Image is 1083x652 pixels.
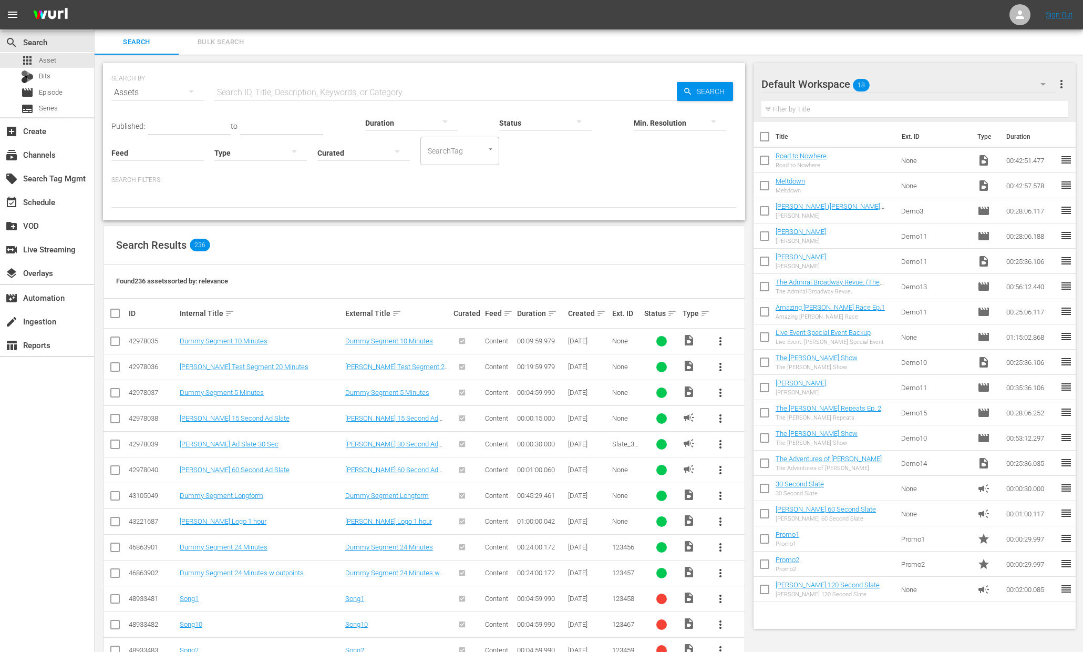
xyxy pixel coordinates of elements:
[977,406,990,419] span: Episode
[39,87,63,98] span: Episode
[895,122,971,151] th: Ext. ID
[1002,501,1060,526] td: 00:01:00.117
[568,543,610,551] div: [DATE]
[776,591,880,598] div: [PERSON_NAME] 120 Second Slate
[485,543,508,551] span: Content
[776,122,895,151] th: Title
[111,176,737,185] p: Search Filters:
[708,432,733,457] button: more_vert
[568,337,610,345] div: [DATE]
[977,381,990,394] span: Episode
[977,331,990,343] span: Episode
[568,595,610,603] div: [DATE]
[700,309,710,318] span: sort
[517,389,565,396] div: 00:04:59.990
[129,363,177,371] div: 42978036
[485,307,514,320] div: Feed
[1002,223,1060,249] td: 00:28:06.188
[708,354,733,380] button: more_vert
[776,329,871,337] a: Live Event Special Event Backup
[977,280,990,293] span: Episode
[1002,526,1060,552] td: 00:00:29.997
[897,148,974,173] td: None
[485,492,508,500] span: Content
[180,569,304,577] a: Dummy Segment 24 Minutes w outpoints
[517,517,565,525] div: 01:00:00.042
[776,303,885,311] a: Amazing [PERSON_NAME] Race Ep.1
[180,363,308,371] a: [PERSON_NAME] Test Segment 20 Minutes
[568,363,610,371] div: [DATE]
[1055,72,1068,97] button: more_vert
[568,389,610,396] div: [DATE]
[225,309,234,318] span: sort
[897,400,974,425] td: Demo15
[776,288,893,295] div: The Admiral Broadway Revue.
[180,389,264,396] a: Dummy Segment 5 Minutes
[683,385,695,398] span: Video
[485,517,508,525] span: Content
[683,617,695,630] span: Video
[708,483,733,508] button: more_vert
[180,466,290,474] a: [PERSON_NAME] 60 Second Ad Slate
[111,122,145,130] span: Published:
[977,205,990,217] span: Episode
[897,249,974,274] td: Demo11
[1002,299,1060,324] td: 00:25:06.117
[1002,552,1060,577] td: 00:00:29.997
[683,514,695,527] span: Video
[129,543,177,551] div: 46863901
[612,517,641,525] div: None
[776,177,805,185] a: Meltdown
[977,533,990,545] span: Promo
[714,593,727,605] span: more_vert
[708,380,733,405] button: more_vert
[977,482,990,495] span: Ad
[897,425,974,451] td: Demo10
[129,620,177,628] div: 48933482
[1046,11,1073,19] a: Sign Out
[977,230,990,242] span: Episode
[1060,355,1072,368] span: reorder
[977,507,990,520] span: Ad
[897,526,974,552] td: Promo1
[897,274,974,299] td: Demo13
[708,535,733,560] button: more_vert
[180,440,279,448] a: [PERSON_NAME] Ad Slate 30 Sec
[714,412,727,425] span: more_vert
[776,162,827,169] div: Road to Nowhere
[612,620,634,628] span: 123467
[345,569,444,585] a: Dummy Segment 24 Minutes w outpoints
[776,480,824,488] a: 30 Second Slate
[1002,173,1060,198] td: 00:42:57.578
[5,292,18,304] span: Automation
[853,74,870,96] span: 18
[714,438,727,451] span: more_vert
[612,414,641,422] div: None
[1002,274,1060,299] td: 00:56:12.440
[517,440,565,448] div: 00:00:30.000
[714,618,727,631] span: more_vert
[5,125,18,138] span: Create
[612,337,641,345] div: None
[776,364,858,371] div: The [PERSON_NAME] Show
[1060,280,1072,292] span: reorder
[568,414,610,422] div: [DATE]
[1002,400,1060,425] td: 00:28:06.252
[180,595,199,603] a: Song1
[1060,406,1072,419] span: reorder
[180,414,290,422] a: [PERSON_NAME] 15 Second Ad Slate
[1060,456,1072,469] span: reorder
[39,103,58,114] span: Series
[548,309,557,318] span: sort
[596,309,606,318] span: sort
[517,492,565,500] div: 00:45:29.461
[612,543,634,551] span: 123456
[5,196,18,209] span: Schedule
[5,243,18,256] span: Live Streaming
[776,455,882,463] a: The Adventures of [PERSON_NAME]
[485,569,508,577] span: Content
[612,309,641,318] div: Ext. ID
[180,543,267,551] a: Dummy Segment 24 Minutes
[612,595,634,603] span: 123458
[714,515,727,528] span: more_vert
